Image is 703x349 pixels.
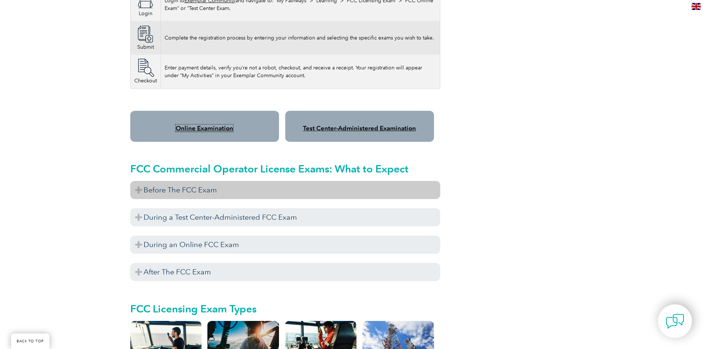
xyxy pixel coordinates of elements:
[161,21,440,55] td: Complete the registration process by entering your information and selecting the specific exams y...
[130,236,440,254] h3: During an Online FCC Exam
[692,3,701,10] img: en
[130,208,440,226] h3: During a Test Center-Administered FCC Exam
[130,181,440,199] h3: Before The FCC Exam
[130,263,440,281] h3: After The FCC Exam
[130,163,440,175] h2: FCC Commercial Operator License Exams: What to Expect
[11,333,49,349] a: BACK TO TOP
[130,55,161,89] td: Checkout
[161,55,440,89] td: Enter payment details, verify you’re not a robot, checkout, and receive a receipt. Your registrat...
[176,124,233,132] a: Online Examination
[303,124,416,132] a: Test Center-Administered Examination
[130,303,440,315] h2: FCC Licensing Exam Types
[130,21,161,55] td: Submit
[666,312,684,331] img: contact-chat.png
